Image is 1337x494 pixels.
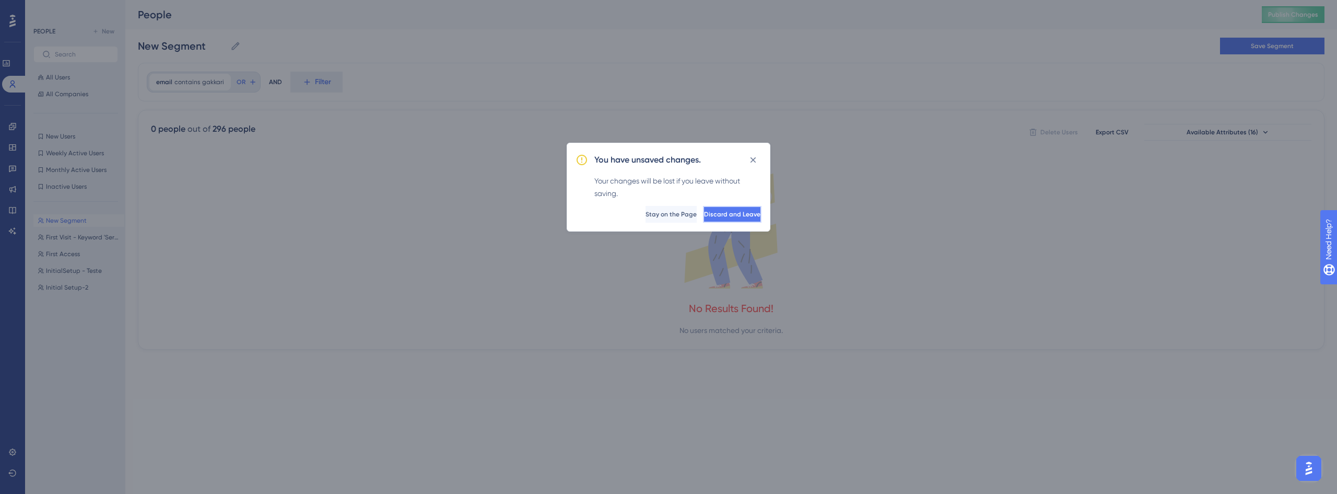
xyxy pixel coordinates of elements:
[704,210,760,219] span: Discard and Leave
[1293,453,1324,484] iframe: UserGuiding AI Assistant Launcher
[646,210,697,219] span: Stay on the Page
[594,175,761,200] div: Your changes will be lost if you leave without saving.
[594,154,701,166] h2: You have unsaved changes.
[25,3,65,15] span: Need Help?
